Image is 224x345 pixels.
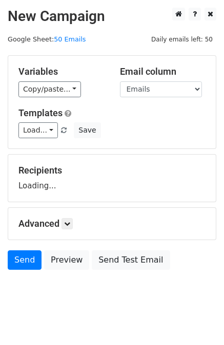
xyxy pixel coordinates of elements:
[148,34,216,45] span: Daily emails left: 50
[120,66,206,77] h5: Email column
[8,35,86,43] small: Google Sheet:
[18,165,206,191] div: Loading...
[92,250,170,270] a: Send Test Email
[18,81,81,97] a: Copy/paste...
[54,35,86,43] a: 50 Emails
[74,122,100,138] button: Save
[18,122,58,138] a: Load...
[18,218,206,229] h5: Advanced
[8,8,216,25] h2: New Campaign
[44,250,89,270] a: Preview
[18,66,105,77] h5: Variables
[18,107,63,118] a: Templates
[148,35,216,43] a: Daily emails left: 50
[18,165,206,176] h5: Recipients
[8,250,42,270] a: Send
